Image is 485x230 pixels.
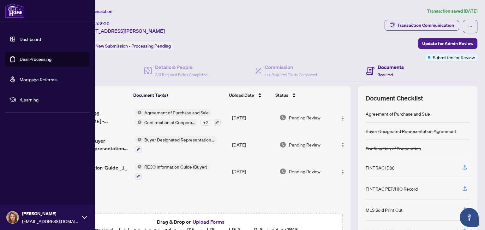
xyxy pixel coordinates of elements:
span: Upload Date [229,92,254,99]
span: Document Checklist [366,94,423,103]
span: Ontario 371 - Buyer Designated Representation Agreement - Authority for Purchase or Lease 20.pdf [60,137,129,152]
button: Logo [338,112,348,123]
span: Update for Admin Review [422,38,473,49]
img: Document Status [279,114,286,121]
span: Pending Review [289,168,320,175]
span: rLearning [20,96,85,103]
h4: Details & People [155,63,207,71]
span: CONDO sale 256 [PERSON_NAME] - CounterSigned 133-256JG.pdf [60,110,129,125]
span: [STREET_ADDRESS][PERSON_NAME] [78,27,165,35]
span: 1/1 Required Fields Completed [265,72,317,77]
img: Logo [340,116,345,121]
button: Transaction Communication [385,20,459,31]
span: RECO-Information-Guide _1_ 6 20.pdf [60,164,129,179]
span: Submitted for Review [433,54,475,61]
span: Buyer Designated Representation Agreement [142,136,217,143]
h4: Documents [378,63,404,71]
h4: Commission [265,63,317,71]
img: Logo [340,170,345,175]
a: Dashboard [20,36,41,42]
img: Status Icon [135,119,142,126]
span: Agreement of Purchase and Sale [142,109,211,116]
th: Document Tag(s) [131,86,226,104]
button: Open asap [460,208,479,227]
img: Status Icon [135,136,142,143]
span: ellipsis [468,24,472,29]
button: Status IconAgreement of Purchase and SaleStatus IconConfirmation of Cooperation+2 [135,109,221,126]
span: Pending Review [289,114,320,121]
div: + 2 [200,119,211,126]
span: Status [275,92,288,99]
a: Deal Processing [20,56,51,62]
span: 3/3 Required Fields Completed [155,72,207,77]
a: Mortgage Referrals [20,77,57,82]
span: Pending Review [289,141,320,148]
span: Drag & Drop or [157,218,226,226]
span: Confirmation of Cooperation [142,119,198,126]
div: Transaction Communication [397,20,454,30]
th: Upload Date [226,86,273,104]
th: Status [273,86,329,104]
button: Status IconBuyer Designated Representation Agreement [135,136,217,153]
span: View Transaction [79,9,112,14]
td: [DATE] [230,158,277,185]
span: Required [378,72,393,77]
td: [DATE] [230,131,277,158]
div: Confirmation of Cooperation [366,145,421,152]
img: Document Status [279,141,286,148]
img: Status Icon [135,109,142,116]
div: MLS Sold Print Out [366,206,403,213]
div: Status: [78,42,173,50]
span: [PERSON_NAME] [22,210,79,217]
td: [DATE] [230,104,277,131]
div: FINTRAC PEP/HIO Record [366,185,418,192]
button: Status IconRECO Information Guide (Buyer) [135,163,210,180]
div: Buyer Designated Representation Agreement [366,128,456,135]
button: Upload Forms [191,218,226,226]
span: New Submission - Processing Pending [95,43,171,49]
div: Agreement of Purchase and Sale [366,110,430,117]
button: Logo [338,140,348,150]
img: Status Icon [135,163,142,170]
span: RECO Information Guide (Buyer) [142,163,210,170]
img: logo [5,3,25,18]
img: Profile Icon [7,211,19,223]
button: Logo [338,166,348,176]
span: 53920 [95,21,110,26]
span: [EMAIL_ADDRESS][DOMAIN_NAME] [22,218,79,225]
img: Logo [340,143,345,148]
article: Transaction saved [DATE] [427,8,477,15]
button: Update for Admin Review [418,38,477,49]
img: Document Status [279,168,286,175]
div: FINTRAC ID(s) [366,164,394,171]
